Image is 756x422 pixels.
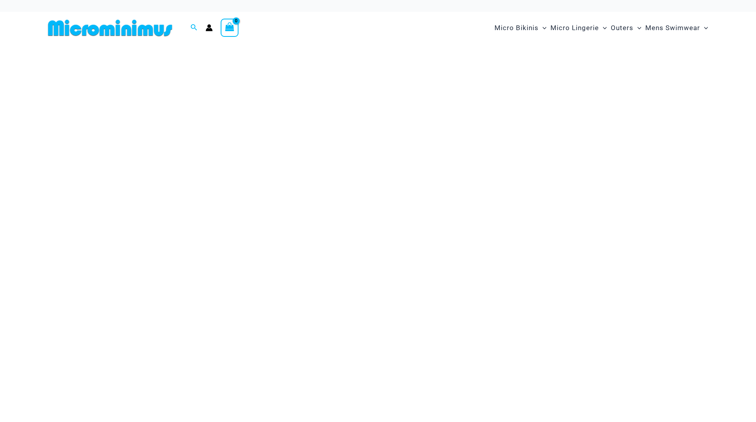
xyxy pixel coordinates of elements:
[700,18,708,38] span: Menu Toggle
[609,16,643,40] a: OutersMenu ToggleMenu Toggle
[45,19,175,37] img: MM SHOP LOGO FLAT
[611,18,633,38] span: Outers
[221,19,239,37] a: View Shopping Cart, empty
[206,24,213,31] a: Account icon link
[492,16,548,40] a: Micro BikinisMenu ToggleMenu Toggle
[643,16,710,40] a: Mens SwimwearMenu ToggleMenu Toggle
[494,18,539,38] span: Micro Bikinis
[491,15,712,41] nav: Site Navigation
[645,18,700,38] span: Mens Swimwear
[599,18,607,38] span: Menu Toggle
[550,18,599,38] span: Micro Lingerie
[633,18,641,38] span: Menu Toggle
[539,18,546,38] span: Menu Toggle
[548,16,609,40] a: Micro LingerieMenu ToggleMenu Toggle
[190,23,198,33] a: Search icon link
